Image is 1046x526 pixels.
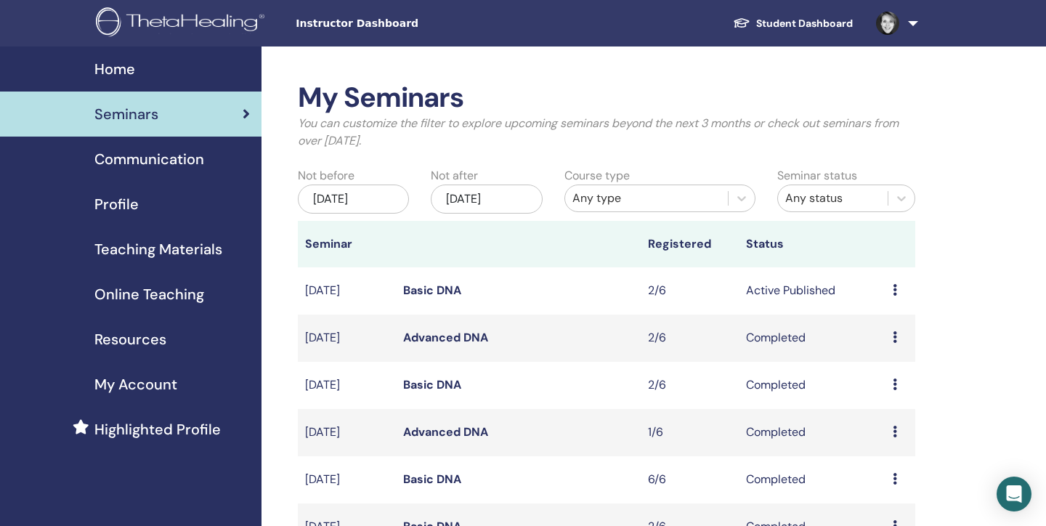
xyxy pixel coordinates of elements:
div: Open Intercom Messenger [997,477,1031,511]
td: Completed [739,409,885,456]
span: Highlighted Profile [94,418,221,440]
label: Not before [298,167,354,185]
div: [DATE] [298,185,409,214]
span: Online Teaching [94,283,204,305]
a: Basic DNA [403,283,461,298]
span: Communication [94,148,204,170]
td: 1/6 [641,409,739,456]
td: 2/6 [641,267,739,315]
div: Any type [572,190,721,207]
span: Profile [94,193,139,215]
td: Completed [739,315,885,362]
td: [DATE] [298,456,396,503]
label: Not after [431,167,478,185]
h2: My Seminars [298,81,915,115]
td: 2/6 [641,315,739,362]
span: Resources [94,328,166,350]
th: Seminar [298,221,396,267]
td: 2/6 [641,362,739,409]
a: Basic DNA [403,472,461,487]
a: Advanced DNA [403,330,488,345]
td: Active Published [739,267,885,315]
img: graduation-cap-white.svg [733,17,750,29]
a: Student Dashboard [721,10,864,37]
th: Status [739,221,885,267]
td: [DATE] [298,362,396,409]
span: Instructor Dashboard [296,16,514,31]
img: logo.png [96,7,269,40]
span: Home [94,58,135,80]
a: Basic DNA [403,377,461,392]
a: Advanced DNA [403,424,488,440]
td: 6/6 [641,456,739,503]
td: [DATE] [298,315,396,362]
th: Registered [641,221,739,267]
td: [DATE] [298,267,396,315]
label: Seminar status [777,167,857,185]
td: [DATE] [298,409,396,456]
span: My Account [94,373,177,395]
p: You can customize the filter to explore upcoming seminars beyond the next 3 months or check out s... [298,115,915,150]
img: default.jpg [876,12,899,35]
label: Course type [564,167,630,185]
span: Teaching Materials [94,238,222,260]
span: Seminars [94,103,158,125]
td: Completed [739,362,885,409]
td: Completed [739,456,885,503]
div: [DATE] [431,185,542,214]
div: Any status [785,190,880,207]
